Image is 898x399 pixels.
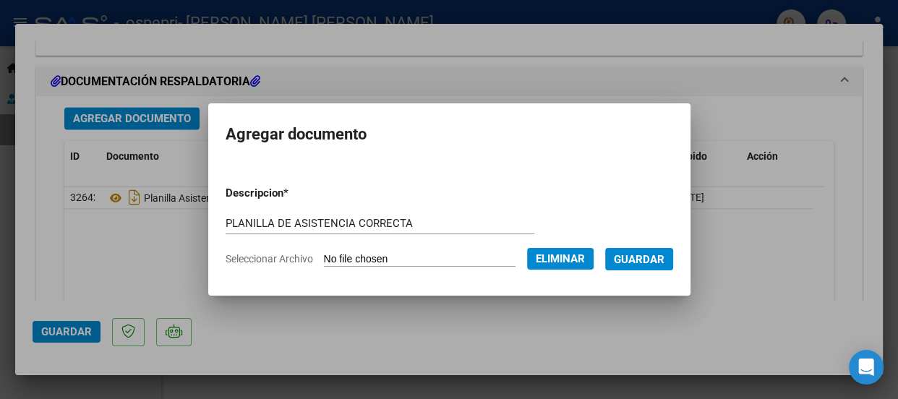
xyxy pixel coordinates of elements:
[605,248,673,270] button: Guardar
[536,252,585,265] span: Eliminar
[226,121,673,148] h2: Agregar documento
[849,350,884,385] div: Open Intercom Messenger
[226,253,313,265] span: Seleccionar Archivo
[226,185,360,202] p: Descripcion
[527,248,594,270] button: Eliminar
[614,253,664,266] span: Guardar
